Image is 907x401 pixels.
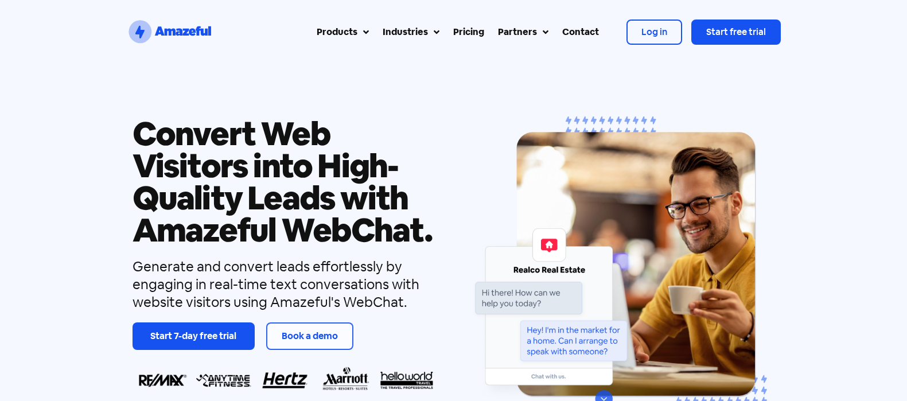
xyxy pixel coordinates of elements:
[133,322,255,350] a: Start 7-day free trial
[127,18,213,46] a: SVG link
[133,258,438,312] div: Generate and convert leads effortlessly by engaging in real-time text conversations with website ...
[376,18,446,46] a: Industries
[310,18,376,46] a: Products
[498,25,537,39] div: Partners
[626,20,682,45] a: Log in
[453,25,484,39] div: Pricing
[691,20,781,45] a: Start free trial
[266,322,353,350] a: Book a demo
[317,25,357,39] div: Products
[706,26,766,38] span: Start free trial
[133,118,438,246] h1: Convert Web Visitors into High-Quality Leads with Amazeful WebChat.
[282,330,338,342] span: Book a demo
[641,26,667,38] span: Log in
[555,18,606,46] a: Contact
[383,25,428,39] div: Industries
[491,18,555,46] a: Partners
[446,18,491,46] a: Pricing
[562,25,599,39] div: Contact
[150,330,236,342] span: Start 7-day free trial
